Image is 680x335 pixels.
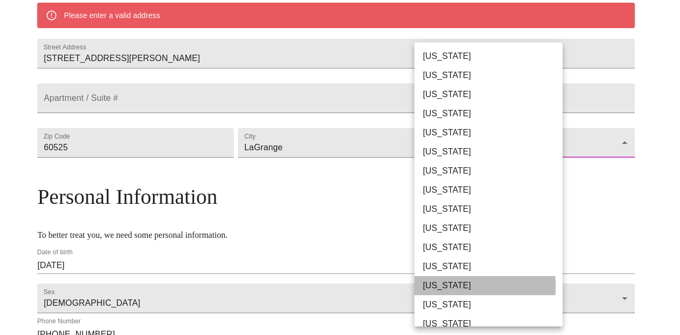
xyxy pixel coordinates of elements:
[414,161,571,181] li: [US_STATE]
[414,181,571,200] li: [US_STATE]
[414,257,571,276] li: [US_STATE]
[414,85,571,104] li: [US_STATE]
[414,142,571,161] li: [US_STATE]
[414,295,571,314] li: [US_STATE]
[414,104,571,123] li: [US_STATE]
[414,47,571,66] li: [US_STATE]
[414,238,571,257] li: [US_STATE]
[414,219,571,238] li: [US_STATE]
[414,200,571,219] li: [US_STATE]
[414,314,571,333] li: [US_STATE]
[414,123,571,142] li: [US_STATE]
[414,66,571,85] li: [US_STATE]
[414,276,571,295] li: [US_STATE]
